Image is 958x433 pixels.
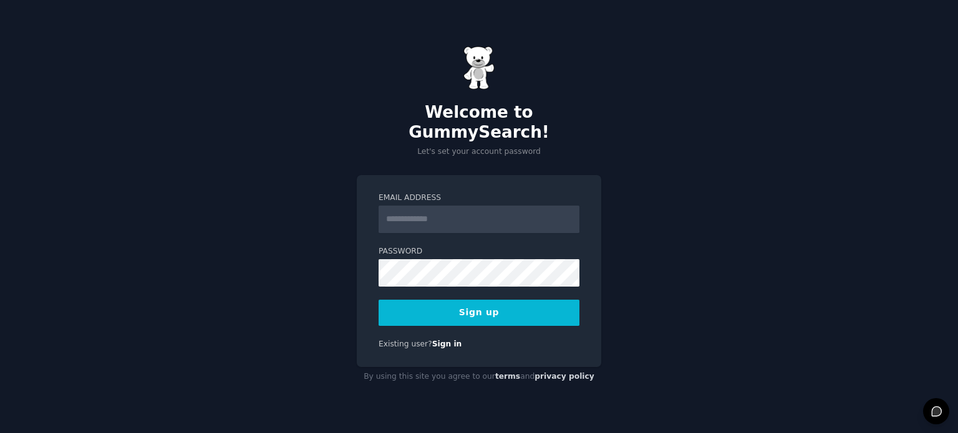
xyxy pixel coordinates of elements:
a: Sign in [432,340,462,348]
img: Gummy Bear [463,46,495,90]
h2: Welcome to GummySearch! [357,103,601,142]
button: Sign up [379,300,579,326]
label: Email Address [379,193,579,204]
p: Let's set your account password [357,146,601,158]
a: privacy policy [535,372,594,381]
label: Password [379,246,579,257]
div: By using this site you agree to our and [357,367,601,387]
a: terms [495,372,520,381]
span: Existing user? [379,340,432,348]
